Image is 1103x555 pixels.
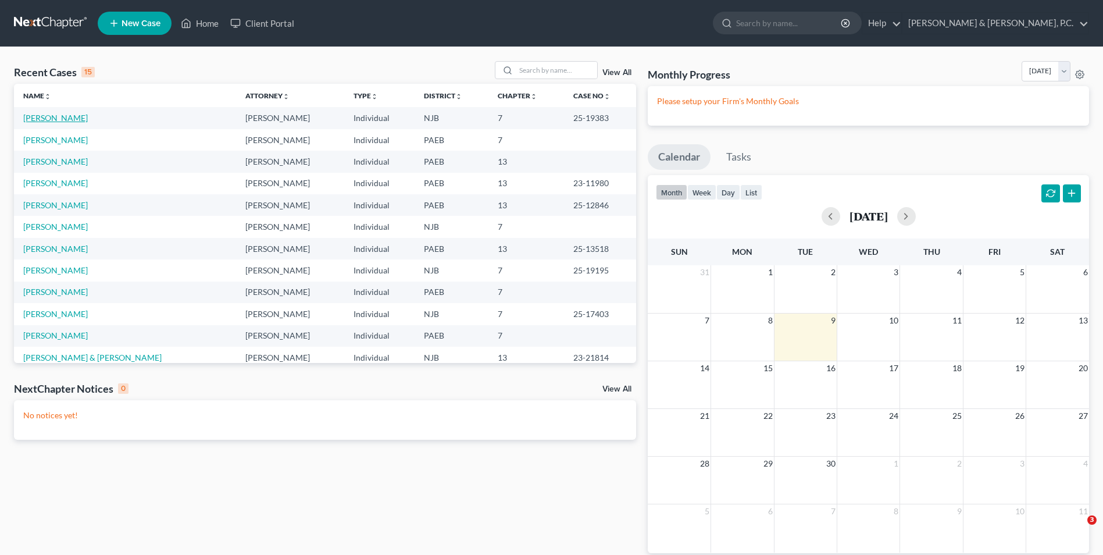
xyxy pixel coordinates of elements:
[344,282,415,303] td: Individual
[344,238,415,259] td: Individual
[498,91,537,100] a: Chapterunfold_more
[736,12,843,34] input: Search by name...
[704,314,711,328] span: 7
[283,93,290,100] i: unfold_more
[699,457,711,471] span: 28
[14,382,128,396] div: NextChapter Notices
[371,93,378,100] i: unfold_more
[415,107,488,129] td: NJB
[602,69,631,77] a: View All
[951,314,963,328] span: 11
[81,67,95,77] div: 15
[415,347,488,368] td: NJB
[236,303,344,325] td: [PERSON_NAME]
[888,314,899,328] span: 10
[424,91,462,100] a: Districtunfold_more
[732,247,752,257] span: Mon
[951,409,963,423] span: 25
[825,409,837,423] span: 23
[415,282,488,303] td: PAEB
[175,13,224,34] a: Home
[23,200,88,210] a: [PERSON_NAME]
[657,95,1080,107] p: Please setup your Firm's Monthly Goals
[1014,361,1026,375] span: 19
[1077,314,1089,328] span: 13
[1077,361,1089,375] span: 20
[564,107,636,129] td: 25-19383
[488,129,564,151] td: 7
[564,238,636,259] td: 25-13518
[762,457,774,471] span: 29
[344,325,415,347] td: Individual
[488,259,564,281] td: 7
[923,247,940,257] span: Thu
[602,385,631,393] a: View All
[762,409,774,423] span: 22
[488,303,564,325] td: 7
[488,282,564,303] td: 7
[956,504,963,518] span: 9
[236,107,344,129] td: [PERSON_NAME]
[344,216,415,237] td: Individual
[564,173,636,194] td: 23-11980
[23,222,88,232] a: [PERSON_NAME]
[1063,515,1091,543] iframe: Intercom live chat
[415,194,488,216] td: PAEB
[415,238,488,259] td: PAEB
[236,151,344,172] td: [PERSON_NAME]
[344,151,415,172] td: Individual
[44,93,51,100] i: unfold_more
[415,303,488,325] td: NJB
[893,504,899,518] span: 8
[1082,457,1089,471] span: 4
[118,383,128,394] div: 0
[648,144,711,170] a: Calendar
[344,194,415,216] td: Individual
[236,259,344,281] td: [PERSON_NAME]
[236,325,344,347] td: [PERSON_NAME]
[699,265,711,279] span: 31
[23,113,88,123] a: [PERSON_NAME]
[564,303,636,325] td: 25-17403
[23,410,627,421] p: No notices yet!
[236,194,344,216] td: [PERSON_NAME]
[825,457,837,471] span: 30
[488,173,564,194] td: 13
[1087,515,1097,525] span: 3
[564,347,636,368] td: 23-21814
[1014,314,1026,328] span: 12
[344,303,415,325] td: Individual
[344,347,415,368] td: Individual
[671,247,688,257] span: Sun
[122,19,160,28] span: New Case
[224,13,300,34] a: Client Portal
[236,129,344,151] td: [PERSON_NAME]
[830,504,837,518] span: 7
[767,314,774,328] span: 8
[488,238,564,259] td: 13
[767,265,774,279] span: 1
[23,287,88,297] a: [PERSON_NAME]
[988,247,1001,257] span: Fri
[762,361,774,375] span: 15
[415,259,488,281] td: NJB
[656,184,687,200] button: month
[488,194,564,216] td: 13
[1014,504,1026,518] span: 10
[564,194,636,216] td: 25-12846
[415,325,488,347] td: PAEB
[767,504,774,518] span: 6
[893,265,899,279] span: 3
[1014,409,1026,423] span: 26
[236,238,344,259] td: [PERSON_NAME]
[23,135,88,145] a: [PERSON_NAME]
[415,216,488,237] td: NJB
[1050,247,1065,257] span: Sat
[23,244,88,254] a: [PERSON_NAME]
[23,178,88,188] a: [PERSON_NAME]
[716,144,762,170] a: Tasks
[415,173,488,194] td: PAEB
[344,129,415,151] td: Individual
[236,173,344,194] td: [PERSON_NAME]
[888,409,899,423] span: 24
